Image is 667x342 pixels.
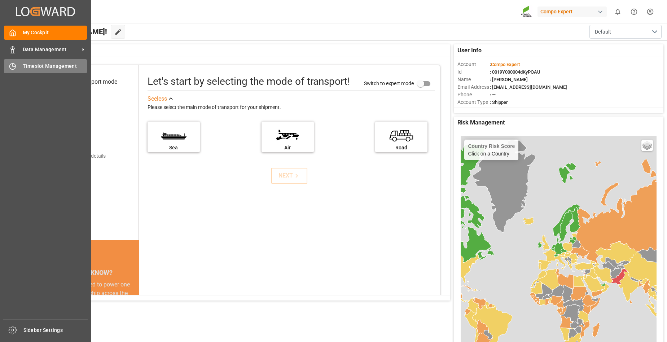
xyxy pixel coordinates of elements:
a: My Cockpit [4,26,87,40]
a: Layers [641,140,653,151]
h4: Country Risk Score [468,143,515,149]
div: Road [379,144,424,152]
button: Compo Expert [537,5,610,18]
div: Let's start by selecting the mode of transport! [148,74,350,89]
div: NEXT [278,171,300,180]
img: Screenshot%202023-09-29%20at%2010.02.21.png_1712312052.png [521,5,532,18]
span: Email Address [457,83,490,91]
span: Compo Expert [491,62,520,67]
span: : 0019Y000004dKyPQAU [490,69,540,75]
span: Id [457,68,490,76]
span: : [EMAIL_ADDRESS][DOMAIN_NAME] [490,84,567,90]
span: My Cockpit [23,29,87,36]
span: : [PERSON_NAME] [490,77,528,82]
span: Switch to expert mode [364,80,414,86]
div: Please select the main mode of transport for your shipment. [148,103,435,112]
div: Air [265,144,310,152]
button: Help Center [626,4,642,20]
span: Default [595,28,611,36]
a: Timeslot Management [4,59,87,73]
div: Click on a Country [468,143,515,157]
div: Sea [151,144,196,152]
button: NEXT [271,168,307,184]
span: Risk Management [457,118,505,127]
span: Account Type [457,98,490,106]
div: Compo Expert [537,6,607,17]
span: : [490,62,520,67]
span: Name [457,76,490,83]
div: See less [148,95,167,103]
span: Phone [457,91,490,98]
span: Data Management [23,46,80,53]
button: open menu [589,25,662,39]
div: Select transport mode [61,78,117,86]
span: Account [457,61,490,68]
button: show 0 new notifications [610,4,626,20]
span: : Shipper [490,100,508,105]
button: next slide / item [129,280,139,341]
span: User Info [457,46,482,55]
span: : — [490,92,496,97]
span: Timeslot Management [23,62,87,70]
span: Sidebar Settings [23,326,88,334]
